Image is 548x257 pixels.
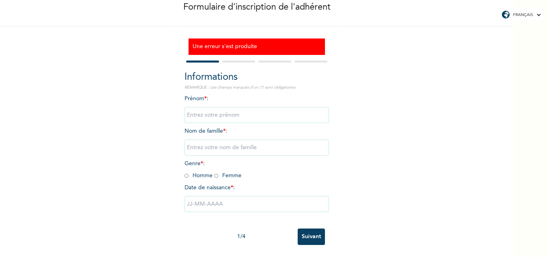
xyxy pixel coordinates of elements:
[185,128,223,134] font: Nom de famille
[185,140,329,156] input: Entrez votre nom de famille
[185,107,329,123] input: Entrez votre prénom
[207,96,208,101] font: :
[183,3,331,12] font: Formulaire d'inscription de l'adhérent
[185,161,201,166] font: Genre
[222,173,242,178] font: Femme
[185,73,237,82] font: Informations
[185,96,204,101] font: Prénom
[193,173,213,178] font: Homme
[240,234,242,239] font: /
[242,234,246,239] font: 4
[185,85,295,89] font: REMARQUE : Les champs marqués d'un (*) sont obligatoires
[233,185,235,190] font: :
[193,44,257,49] font: Une erreur s'est produite
[185,196,329,212] input: JJ-MM-AAAA
[225,128,227,134] font: :
[298,229,325,245] input: Suivant
[185,185,231,190] font: Date de naissance
[237,234,240,239] font: 1
[203,161,205,166] font: :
